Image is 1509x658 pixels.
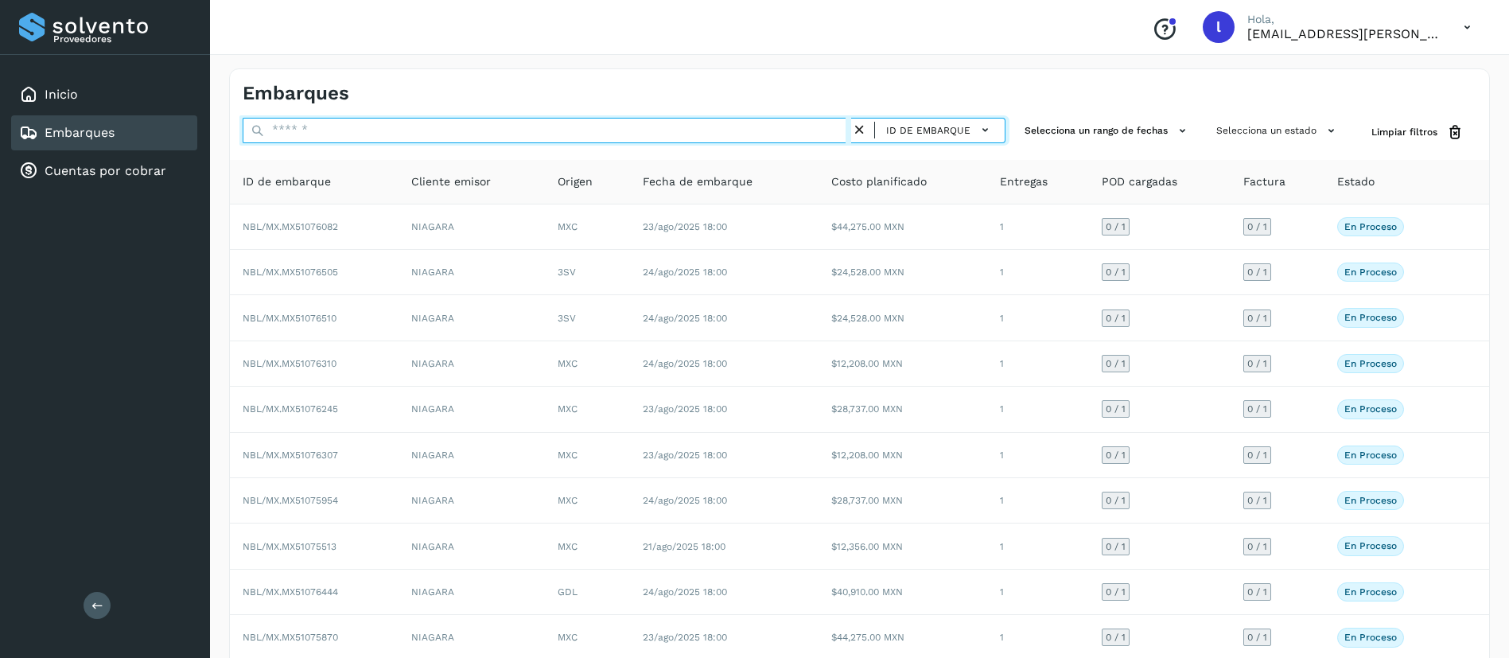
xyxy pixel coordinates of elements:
td: NIAGARA [399,524,545,569]
span: 24/ago/2025 18:00 [643,313,727,324]
span: 0 / 1 [1106,633,1126,642]
span: 0 / 1 [1247,450,1267,460]
td: NIAGARA [399,478,545,524]
span: ID de embarque [886,123,970,138]
td: MXC [545,204,629,250]
span: 23/ago/2025 18:00 [643,403,727,415]
span: NBL/MX.MX51076307 [243,450,338,461]
span: Costo planificado [831,173,927,190]
td: $28,737.00 MXN [819,478,987,524]
td: NIAGARA [399,341,545,387]
span: 0 / 1 [1247,542,1267,551]
td: 1 [987,433,1089,478]
span: 0 / 1 [1106,222,1126,232]
span: 21/ago/2025 18:00 [643,541,725,552]
p: lauraamalia.castillo@xpertal.com [1247,26,1438,41]
span: NBL/MX.MX51076082 [243,221,338,232]
button: Limpiar filtros [1359,118,1476,147]
span: 0 / 1 [1247,359,1267,368]
td: $44,275.00 MXN [819,204,987,250]
td: MXC [545,478,629,524]
span: NBL/MX.MX51076310 [243,358,336,369]
span: NBL/MX.MX51075870 [243,632,338,643]
span: Origen [558,173,593,190]
span: 0 / 1 [1106,404,1126,414]
p: En proceso [1344,358,1397,369]
td: NIAGARA [399,295,545,341]
td: 1 [987,250,1089,295]
span: 0 / 1 [1247,404,1267,414]
span: 0 / 1 [1106,359,1126,368]
td: NIAGARA [399,433,545,478]
a: Cuentas por cobrar [45,163,166,178]
span: NBL/MX.MX51076245 [243,403,338,415]
span: 0 / 1 [1106,542,1126,551]
td: $24,528.00 MXN [819,295,987,341]
td: MXC [545,433,629,478]
td: $12,208.00 MXN [819,341,987,387]
span: 0 / 1 [1247,587,1267,597]
span: 0 / 1 [1247,496,1267,505]
span: 24/ago/2025 18:00 [643,267,727,278]
td: MXC [545,524,629,569]
span: 0 / 1 [1106,267,1126,277]
p: En proceso [1344,495,1397,506]
td: 1 [987,570,1089,615]
td: MXC [545,341,629,387]
span: NBL/MX.MX51076444 [243,586,338,598]
span: 0 / 1 [1106,587,1126,597]
span: NBL/MX.MX51075513 [243,541,336,552]
td: GDL [545,570,629,615]
p: En proceso [1344,450,1397,461]
a: Inicio [45,87,78,102]
span: 0 / 1 [1106,496,1126,505]
span: 24/ago/2025 18:00 [643,495,727,506]
td: 1 [987,524,1089,569]
td: $28,737.00 MXN [819,387,987,432]
span: Limpiar filtros [1371,125,1437,139]
p: Hola, [1247,13,1438,26]
button: Selecciona un estado [1210,118,1346,144]
span: POD cargadas [1102,173,1177,190]
a: Embarques [45,125,115,140]
td: 3SV [545,250,629,295]
td: 1 [987,295,1089,341]
p: En proceso [1344,221,1397,232]
span: 23/ago/2025 18:00 [643,450,727,461]
p: Proveedores [53,33,191,45]
p: En proceso [1344,312,1397,323]
span: Cliente emisor [411,173,491,190]
button: Selecciona un rango de fechas [1018,118,1197,144]
h4: Embarques [243,82,349,105]
span: NBL/MX.MX51075954 [243,495,338,506]
span: Entregas [1000,173,1048,190]
span: 23/ago/2025 18:00 [643,632,727,643]
td: 1 [987,387,1089,432]
div: Embarques [11,115,197,150]
span: Factura [1243,173,1285,190]
span: 23/ago/2025 18:00 [643,221,727,232]
span: 0 / 1 [1247,313,1267,323]
td: MXC [545,387,629,432]
p: En proceso [1344,540,1397,551]
button: ID de embarque [881,119,998,142]
td: 3SV [545,295,629,341]
td: 1 [987,478,1089,524]
span: 0 / 1 [1247,633,1267,642]
span: 24/ago/2025 18:00 [643,586,727,598]
div: Inicio [11,77,197,112]
td: 1 [987,341,1089,387]
p: En proceso [1344,586,1397,598]
p: En proceso [1344,632,1397,643]
span: 24/ago/2025 18:00 [643,358,727,369]
span: 0 / 1 [1247,267,1267,277]
span: NBL/MX.MX51076505 [243,267,338,278]
span: 0 / 1 [1106,450,1126,460]
td: 1 [987,204,1089,250]
span: 0 / 1 [1247,222,1267,232]
td: $24,528.00 MXN [819,250,987,295]
p: En proceso [1344,403,1397,415]
span: NBL/MX.MX51076510 [243,313,336,324]
td: NIAGARA [399,204,545,250]
td: $12,356.00 MXN [819,524,987,569]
